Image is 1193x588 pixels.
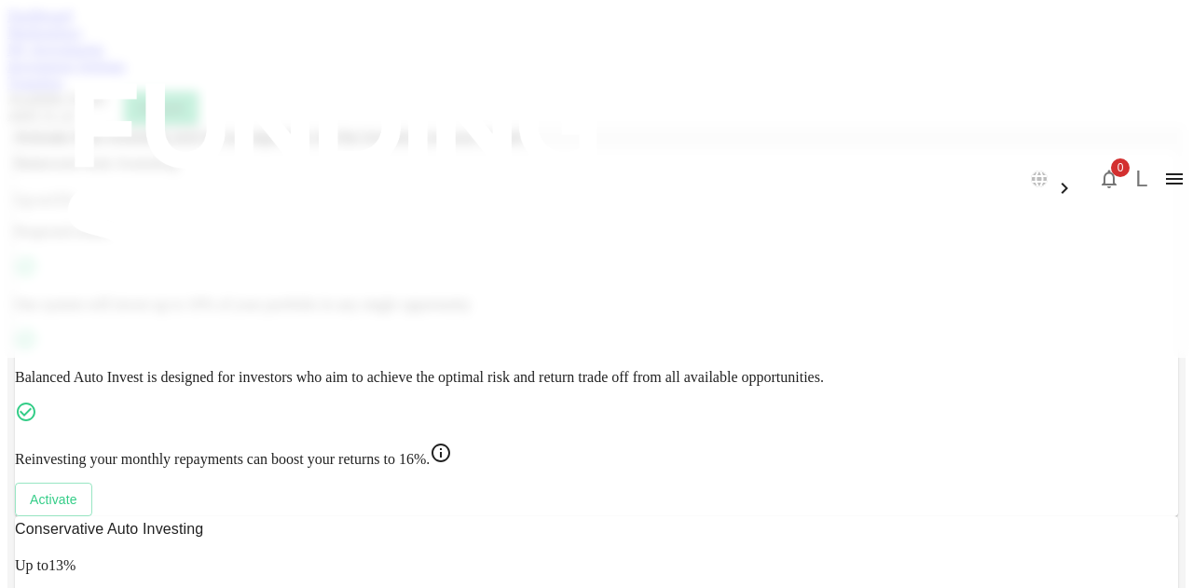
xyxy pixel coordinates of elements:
span: 0 [1111,158,1130,177]
span: Up to [15,557,48,573]
button: L [1128,165,1156,193]
button: 0 [1090,160,1128,198]
span: Conservative Auto Investing [15,521,203,537]
p: Balanced Auto Invest is designed for investors who aim to achieve the optimal risk and return tra... [15,369,1178,386]
button: Activate [15,483,92,516]
p: Reinvesting your monthly repayments can boost your returns to 16%. [15,442,1178,468]
p: 13 % [15,557,1178,574]
span: العربية [1053,158,1090,173]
